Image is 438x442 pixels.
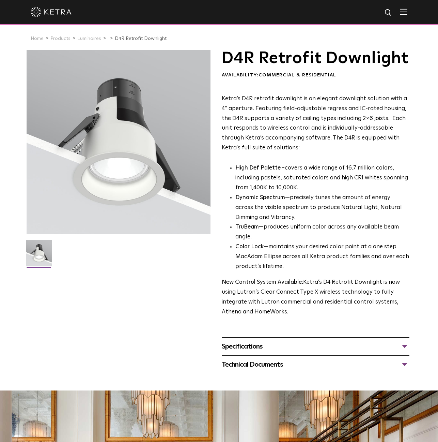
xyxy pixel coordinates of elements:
[235,242,409,272] li: —maintains your desired color point at a one step MacAdam Ellipse across all Ketra product famili...
[259,73,336,77] span: Commercial & Residential
[50,36,71,41] a: Products
[77,36,101,41] a: Luminaires
[31,36,44,41] a: Home
[235,224,259,230] strong: TruBeam
[26,240,52,271] img: D4R Retrofit Downlight
[235,244,264,250] strong: Color Lock
[115,36,167,41] a: D4R Retrofit Downlight
[222,50,409,67] h1: D4R Retrofit Downlight
[384,9,393,17] img: search icon
[235,165,285,171] strong: High Def Palette -
[222,341,409,352] div: Specifications
[31,7,72,17] img: ketra-logo-2019-white
[235,193,409,223] li: —precisely tunes the amount of energy across the visible spectrum to produce Natural Light, Natur...
[222,94,409,153] p: Ketra’s D4R retrofit downlight is an elegant downlight solution with a 4” aperture. Featuring fie...
[222,279,303,285] strong: New Control System Available:
[222,72,409,79] div: Availability:
[235,222,409,242] li: —produces uniform color across any available beam angle.
[235,195,285,201] strong: Dynamic Spectrum
[222,278,409,317] p: Ketra’s D4 Retrofit Downlight is now using Lutron’s Clear Connect Type X wireless technology to f...
[235,163,409,193] p: covers a wide range of 16.7 million colors, including pastels, saturated colors and high CRI whit...
[400,9,407,15] img: Hamburger%20Nav.svg
[222,359,409,370] div: Technical Documents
